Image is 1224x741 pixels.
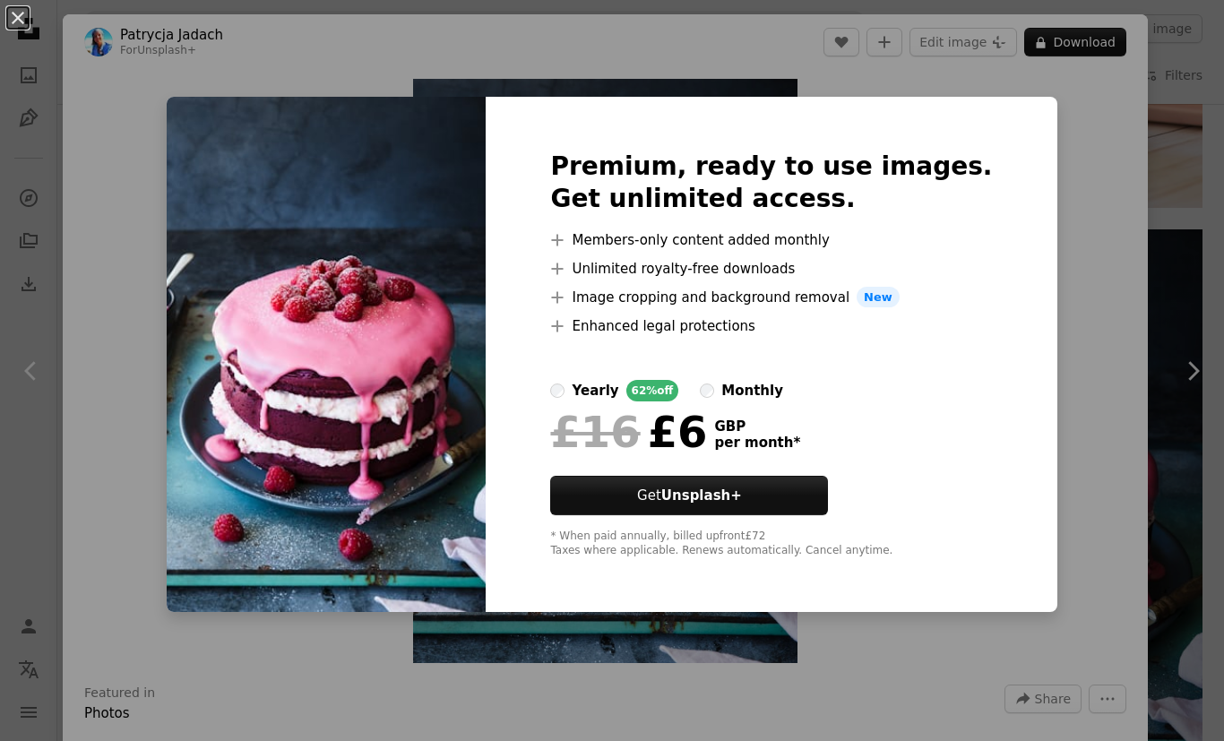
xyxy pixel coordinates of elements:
span: New [857,287,900,308]
li: Members-only content added monthly [550,229,992,251]
li: Unlimited royalty-free downloads [550,258,992,280]
input: monthly [700,383,714,398]
div: £6 [550,409,707,455]
img: premium_photo-1713447395823-2e0b40b75a89 [167,97,486,613]
span: GBP [714,418,800,435]
span: per month * [714,435,800,451]
li: Image cropping and background removal [550,287,992,308]
strong: Unsplash+ [661,487,742,504]
div: monthly [721,380,783,401]
div: * When paid annually, billed upfront £72 Taxes where applicable. Renews automatically. Cancel any... [550,530,992,558]
div: 62% off [626,380,679,401]
span: £16 [550,409,640,455]
div: yearly [572,380,618,401]
h2: Premium, ready to use images. Get unlimited access. [550,151,992,215]
button: GetUnsplash+ [550,476,828,515]
li: Enhanced legal protections [550,315,992,337]
input: yearly62%off [550,383,565,398]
